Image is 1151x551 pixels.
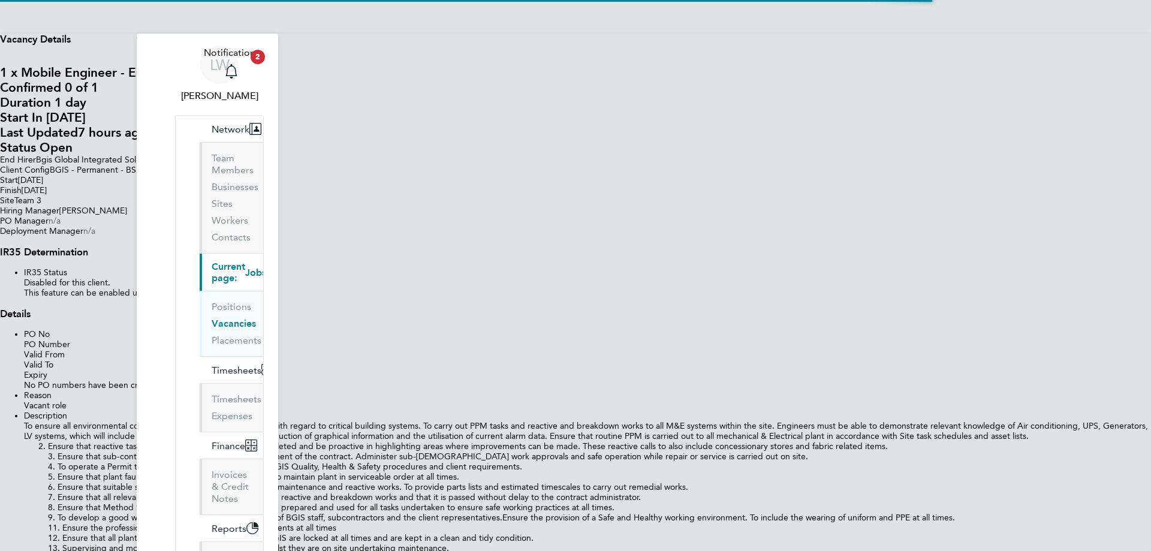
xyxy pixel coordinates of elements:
div: Valid To [24,360,1151,370]
span: Finance [212,440,245,451]
span: 7 hours ago [78,125,147,140]
span: [DATE] [18,175,43,185]
div: Expiry [24,370,1151,380]
button: Reports [200,515,268,541]
span: Vacant role [24,401,67,411]
span: BGIS - Permanent - BSM [50,165,144,175]
div: This feature can be enabled under this client's configuration. [24,288,1151,298]
span: 1 day [55,95,86,110]
div: PO Number [24,339,1151,350]
span: [PERSON_NAME] [59,206,127,216]
span: Disabled for this client. [24,278,110,288]
label: Reason [24,390,52,401]
a: Businesses [212,181,258,192]
span: Team 3 [14,195,41,206]
a: Contacts [212,231,251,243]
a: Team Members [212,152,254,176]
a: Notifications2 [204,46,260,84]
button: Current page:Jobs [200,254,288,291]
div: Valid From [24,350,1151,360]
button: Network [200,116,271,142]
span: Notifications [204,46,260,60]
p: To ensure all environmental conditions are maintained at all times with regard to critical buildi... [24,421,1151,441]
a: LW[PERSON_NAME] [175,46,264,103]
span: 2 [251,50,265,64]
div: No PO numbers have been created. [24,380,1151,390]
a: Placements [212,335,261,346]
span: Jobs [245,267,266,278]
div: Current page:Jobs [200,291,263,356]
span: Liam Wright [175,89,264,103]
a: Timesheets [212,393,261,405]
span: Bgis Global Integrated Solutions Limited [36,155,189,165]
label: Description [24,411,67,421]
label: PO No [24,329,50,339]
button: Timesheets [200,357,283,383]
span: Open [40,140,73,155]
a: Sites [212,198,233,209]
span: [DATE] [46,110,86,125]
span: [DATE] [22,185,47,195]
a: Positions [212,301,251,312]
span: Network [212,124,249,135]
a: Expenses [212,410,252,421]
span: Reports [212,523,246,534]
label: IR35 Status [24,267,67,278]
span: n/a [49,216,61,226]
span: Timesheets [212,365,261,376]
button: Finance [200,432,267,459]
span: n/a [83,226,95,236]
a: Workers [212,215,248,226]
a: Vacancies [212,318,256,329]
span: Current page: [212,261,245,284]
span: 0 of 1 [65,80,98,95]
a: Invoices & Credit Notes [212,469,249,504]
